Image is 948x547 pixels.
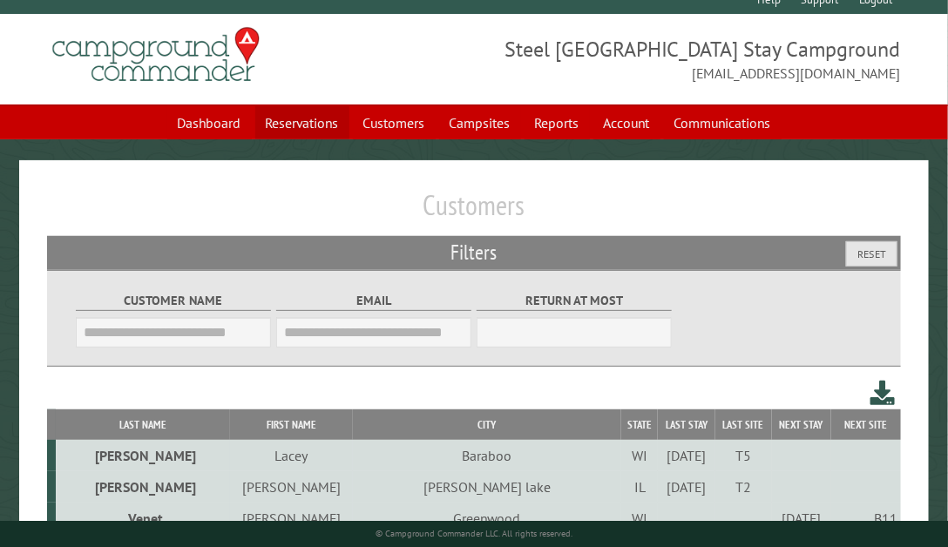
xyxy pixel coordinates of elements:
[167,106,252,139] a: Dashboard
[56,440,230,471] td: [PERSON_NAME]
[353,409,621,440] th: City
[353,471,621,503] td: [PERSON_NAME] lake
[715,471,771,503] td: T2
[353,106,436,139] a: Customers
[230,409,353,440] th: First Name
[477,291,672,311] label: Return at most
[230,471,353,503] td: [PERSON_NAME]
[353,503,621,534] td: Greenwood
[715,440,771,471] td: T5
[439,106,521,139] a: Campsites
[56,471,230,503] td: [PERSON_NAME]
[846,241,897,267] button: Reset
[658,409,715,440] th: Last Stay
[621,503,658,534] td: WI
[56,409,230,440] th: Last Name
[230,503,353,534] td: [PERSON_NAME]
[353,440,621,471] td: Baraboo
[621,440,658,471] td: WI
[664,106,782,139] a: Communications
[661,478,713,496] div: [DATE]
[47,236,900,269] h2: Filters
[715,409,771,440] th: Last Site
[661,447,713,464] div: [DATE]
[47,21,265,89] img: Campground Commander
[621,409,658,440] th: State
[276,291,471,311] label: Email
[47,188,900,236] h1: Customers
[831,503,901,534] td: B11
[870,377,896,409] a: Download this customer list (.csv)
[56,503,230,534] td: Venet
[474,35,901,84] span: Steel [GEOGRAPHIC_DATA] Stay Campground [EMAIL_ADDRESS][DOMAIN_NAME]
[772,409,831,440] th: Next Stay
[376,528,572,539] small: © Campground Commander LLC. All rights reserved.
[255,106,349,139] a: Reservations
[230,440,353,471] td: Lacey
[831,409,901,440] th: Next Site
[76,291,271,311] label: Customer Name
[525,106,590,139] a: Reports
[621,471,658,503] td: IL
[775,510,829,527] div: [DATE]
[593,106,660,139] a: Account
